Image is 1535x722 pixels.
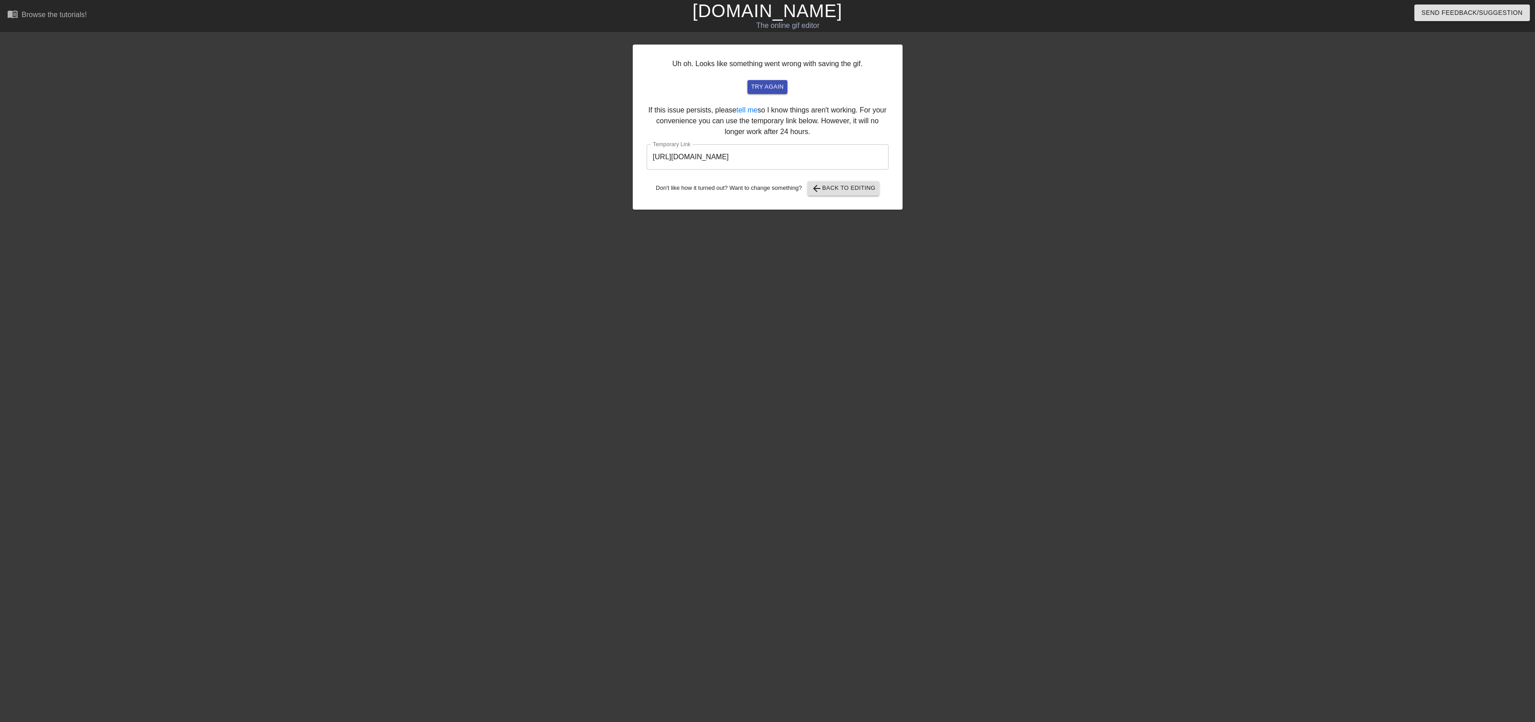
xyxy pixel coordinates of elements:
[633,45,903,210] div: Uh oh. Looks like something went wrong with saving the gif. If this issue persists, please so I k...
[647,144,889,170] input: bare
[693,1,842,21] a: [DOMAIN_NAME]
[7,9,87,22] a: Browse the tutorials!
[811,183,822,194] span: arrow_back
[516,20,1060,31] div: The online gif editor
[1422,7,1523,18] span: Send Feedback/Suggestion
[22,11,87,18] div: Browse the tutorials!
[7,9,18,19] span: menu_book
[1414,4,1530,21] button: Send Feedback/Suggestion
[747,80,787,94] button: try again
[751,82,783,92] span: try again
[808,181,879,196] button: Back to Editing
[736,106,757,114] a: tell me
[811,183,876,194] span: Back to Editing
[647,181,889,196] div: Don't like how it turned out? Want to change something?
